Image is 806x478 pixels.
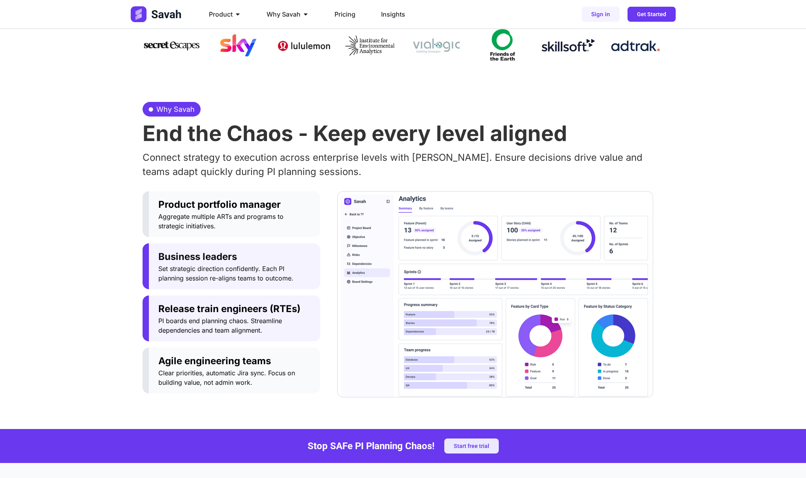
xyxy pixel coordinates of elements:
[143,191,664,397] div: Tabs. Open items with Enter or Space, close with Escape and navigate using the Arrow keys.
[158,264,311,283] span: Set strategic direction confidently. Each PI planning session re-aligns teams to outcome.
[158,198,311,212] span: Product portfolio manager
[143,151,664,179] p: Connect strategy to execution across enterprise levels with [PERSON_NAME]. Ensure decisions drive...
[203,6,480,22] nav: Menu
[267,9,301,19] span: Why Savah
[203,6,480,22] div: Menu Toggle
[381,9,405,19] a: Insights
[158,316,311,335] span: PI boards end planning chaos. Streamline dependencies and team alignment.
[591,11,610,17] span: Sign in
[158,354,311,368] span: Agile engineering teams
[154,104,195,115] span: Why Savah
[582,7,620,22] a: Sign in
[308,441,435,451] h4: Stop SAFe PI Planning Chaos!
[158,368,311,387] span: Clear priorities, automatic Jira sync. Focus on building value, not admin work.
[209,9,233,19] span: Product
[143,123,664,144] h2: End the Chaos - Keep every level aligned
[454,443,489,449] span: Start free trial
[158,302,311,316] span: Release train engineers (RTEs)
[158,250,311,264] span: Business leaders
[334,9,355,19] a: Pricing
[628,7,676,22] a: Get Started
[444,438,499,454] a: Start free trial
[637,11,666,17] span: Get Started
[767,440,806,478] iframe: Chat Widget
[158,212,311,231] span: Aggregate multiple ARTs and programs to strategic initiatives.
